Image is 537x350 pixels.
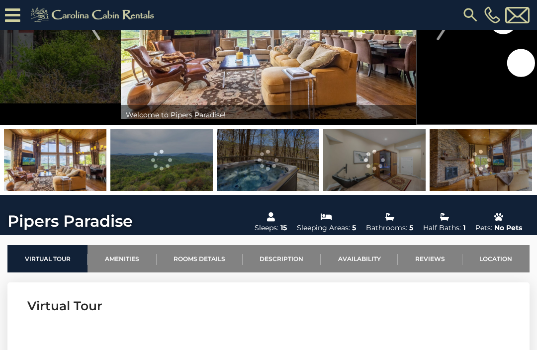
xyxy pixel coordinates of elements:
[27,297,510,315] h3: Virtual Tour
[461,6,479,24] img: search-regular.svg
[110,129,213,191] img: 166465641
[7,245,88,272] a: Virtual Tour
[323,129,426,191] img: 169101571
[121,105,416,125] div: Welcome to Pipers Paradise!
[25,5,163,25] img: Khaki-logo.png
[243,245,321,272] a: Description
[321,245,398,272] a: Availability
[217,129,319,191] img: 166384163
[88,245,156,272] a: Amenities
[482,6,503,23] a: [PHONE_NUMBER]
[430,129,532,191] img: 166630215
[398,245,462,272] a: Reviews
[157,245,243,272] a: Rooms Details
[4,129,106,191] img: 166630216
[462,245,530,272] a: Location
